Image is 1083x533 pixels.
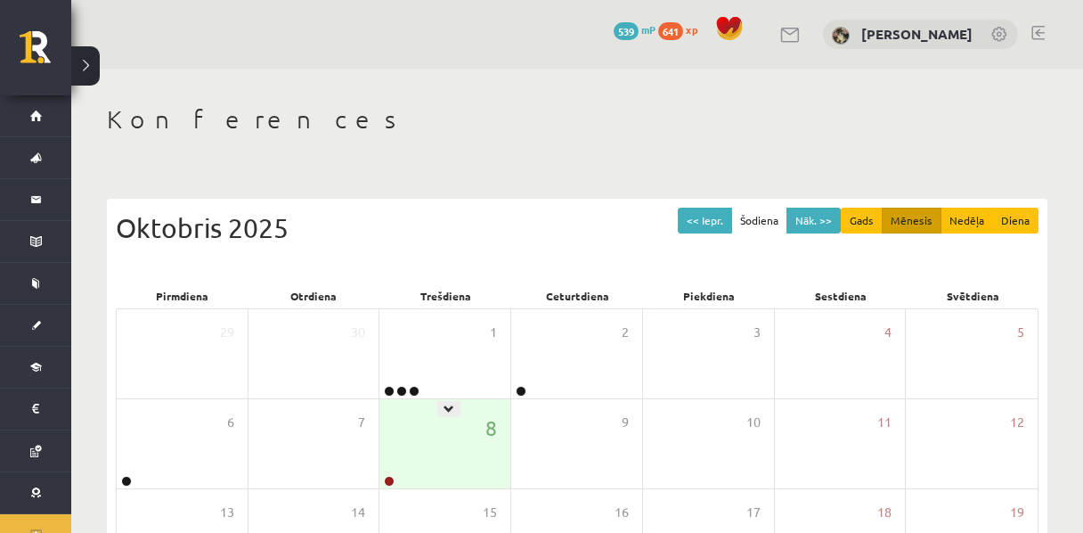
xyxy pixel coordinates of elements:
[877,503,892,522] span: 18
[227,413,234,432] span: 6
[622,323,629,342] span: 2
[686,22,697,37] span: xp
[746,503,761,522] span: 17
[107,104,1047,135] h1: Konferences
[614,22,655,37] a: 539 mP
[220,323,234,342] span: 29
[622,413,629,432] span: 9
[116,283,248,308] div: Pirmdiena
[1017,323,1024,342] span: 5
[20,31,71,76] a: Rīgas 1. Tālmācības vidusskola
[907,283,1038,308] div: Svētdiena
[841,208,883,234] button: Gads
[775,283,907,308] div: Sestdiena
[746,413,761,432] span: 10
[248,283,379,308] div: Otrdiena
[753,323,761,342] span: 3
[1010,503,1024,522] span: 19
[511,283,643,308] div: Ceturtdiena
[832,27,850,45] img: Aleksandra Brakovska
[643,283,775,308] div: Piekdiena
[884,323,892,342] span: 4
[351,503,365,522] span: 14
[992,208,1038,234] button: Diena
[861,25,973,43] a: [PERSON_NAME]
[483,503,497,522] span: 15
[641,22,655,37] span: mP
[940,208,993,234] button: Nedēļa
[351,323,365,342] span: 30
[678,208,732,234] button: << Iepr.
[731,208,787,234] button: Šodiena
[877,413,892,432] span: 11
[220,503,234,522] span: 13
[658,22,683,40] span: 641
[615,503,629,522] span: 16
[485,413,497,443] span: 8
[658,22,706,37] a: 641 xp
[379,283,511,308] div: Trešdiena
[1010,413,1024,432] span: 12
[358,413,365,432] span: 7
[882,208,941,234] button: Mēnesis
[786,208,841,234] button: Nāk. >>
[614,22,639,40] span: 539
[490,323,497,342] span: 1
[116,208,1038,248] div: Oktobris 2025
